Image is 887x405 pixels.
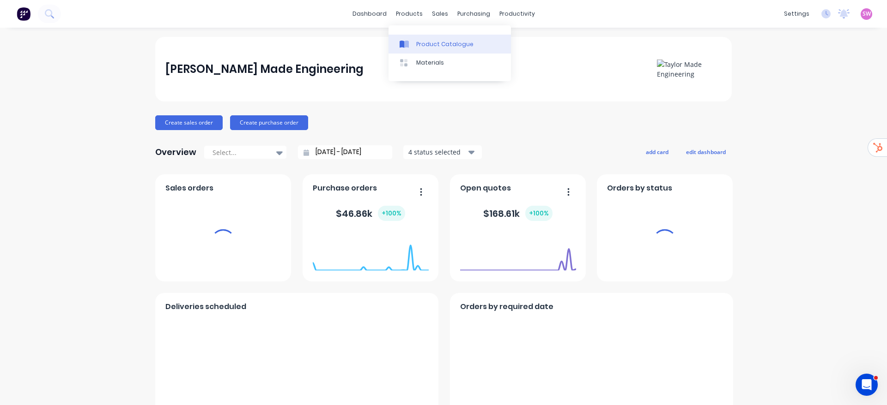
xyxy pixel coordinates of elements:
[403,145,482,159] button: 4 status selected
[680,146,732,158] button: edit dashboard
[453,7,495,21] div: purchasing
[416,59,444,67] div: Materials
[657,60,722,79] img: Taylor Made Engineering
[17,7,30,21] img: Factory
[165,183,213,194] span: Sales orders
[389,54,511,72] a: Materials
[165,60,364,78] div: [PERSON_NAME] Made Engineering
[165,301,246,312] span: Deliveries scheduled
[155,143,196,161] div: Overview
[336,206,405,221] div: $ 46.86k
[779,7,814,21] div: settings
[460,183,511,194] span: Open quotes
[155,115,223,130] button: Create sales order
[863,10,871,18] span: SW
[607,183,672,194] span: Orders by status
[389,35,511,53] a: Product Catalogue
[640,146,674,158] button: add card
[378,206,405,221] div: + 100 %
[391,7,427,21] div: products
[856,374,878,396] iframe: Intercom live chat
[230,115,308,130] button: Create purchase order
[427,7,453,21] div: sales
[525,206,553,221] div: + 100 %
[408,147,467,157] div: 4 status selected
[313,183,377,194] span: Purchase orders
[495,7,540,21] div: productivity
[483,206,553,221] div: $ 168.61k
[348,7,391,21] a: dashboard
[416,40,474,48] div: Product Catalogue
